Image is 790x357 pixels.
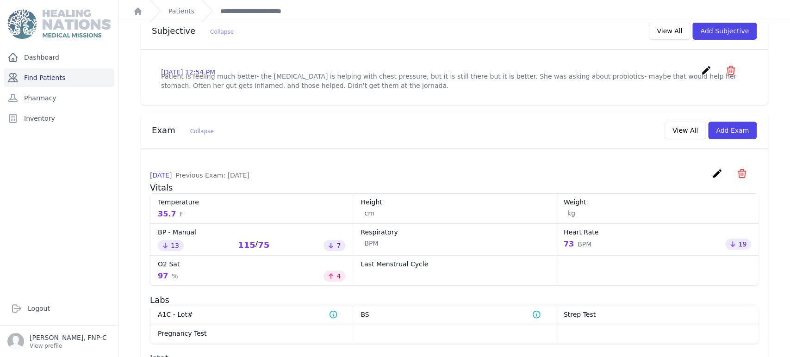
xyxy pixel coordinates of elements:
[712,172,725,181] a: create
[7,9,110,39] img: Medical Missions EMR
[323,240,345,251] div: 7
[158,259,345,269] dt: O2 Sat
[190,128,214,135] span: Collapse
[150,295,169,305] span: Labs
[7,299,111,318] a: Logout
[210,29,234,35] span: Collapse
[564,197,751,207] dt: Weight
[361,197,548,207] dt: Height
[158,209,184,220] div: 35.7
[708,122,757,139] button: Add Exam
[361,228,548,237] dt: Respiratory
[158,197,345,207] dt: Temperature
[238,239,255,252] div: 115
[4,89,114,107] a: Pharmacy
[564,310,751,319] dt: Strep Test
[172,271,178,281] span: %
[30,333,107,342] p: [PERSON_NAME], FNP-C
[564,239,591,250] div: 73
[578,240,591,249] span: BPM
[158,240,184,251] div: 13
[4,68,114,87] a: Find Patients
[161,72,747,90] p: Patient is feeling much better- the [MEDICAL_DATA] is helping with chest pressure, but it is stil...
[158,329,345,338] dt: Pregnancy Test
[4,48,114,67] a: Dashboard
[364,209,374,218] span: cm
[158,228,345,237] dt: BP - Manual
[150,183,173,192] span: Vitals
[7,333,111,350] a: [PERSON_NAME], FNP-C View profile
[712,168,723,179] i: create
[361,310,548,319] dt: BS
[701,69,714,78] a: create
[725,239,751,250] div: 19
[323,271,345,282] div: 4
[161,68,215,77] p: [DATE] 12:54 PM
[175,172,249,179] span: Previous Exam: [DATE]
[567,209,575,218] span: kg
[152,25,234,37] h3: Subjective
[150,171,249,180] p: [DATE]
[692,22,757,40] button: Add Subjective
[158,271,178,282] div: 97
[180,209,183,219] span: F
[4,109,114,128] a: Inventory
[701,65,712,76] i: create
[364,239,378,248] span: BPM
[152,125,214,136] h3: Exam
[361,259,548,269] dt: Last Menstrual Cycle
[564,228,751,237] dt: Heart Rate
[665,122,706,139] button: View All
[168,6,194,16] a: Patients
[238,239,269,252] div: /
[649,22,690,40] button: View All
[158,310,345,319] dt: A1C - Lot#
[30,342,107,350] p: View profile
[258,239,269,252] div: 75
